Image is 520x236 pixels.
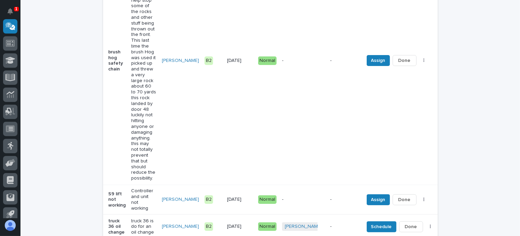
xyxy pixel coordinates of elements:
p: brush hog safety chain [109,49,126,72]
span: Done [398,196,411,204]
p: truck 36 is do for an oil change [131,218,156,235]
p: S9 lift not working [109,191,126,208]
div: B2 [205,195,213,204]
p: - [282,58,325,64]
button: Done [393,55,417,66]
a: [PERSON_NAME] [162,224,199,230]
p: truck 36 oil change [109,218,126,235]
a: [PERSON_NAME] [285,224,322,230]
span: Done [398,56,411,65]
span: Assign [371,56,385,65]
div: B2 [205,56,213,65]
span: Done [405,223,417,231]
a: [PERSON_NAME] [162,197,199,202]
button: Assign [367,194,390,205]
p: [DATE] [227,58,253,64]
a: [PERSON_NAME] [162,58,199,64]
div: B2 [205,222,213,231]
p: - [282,197,325,202]
span: Assign [371,196,385,204]
div: Normal [258,195,277,204]
p: [DATE] [227,197,253,202]
button: users-avatar [3,218,17,233]
button: Done [399,221,423,232]
p: - [330,224,358,230]
p: [DATE] [227,224,253,230]
span: Schedule [371,223,392,231]
button: Done [393,194,417,205]
div: Notifications1 [9,8,17,19]
p: 1 [15,6,17,11]
tr: S9 lift not workingController and unit not working[PERSON_NAME] B2[DATE]Normal--AssignDone [103,185,446,214]
button: Schedule [367,221,396,232]
p: - [330,58,358,64]
button: Notifications [3,4,17,18]
p: - [330,197,358,202]
div: Normal [258,56,277,65]
p: Controller and unit not working [131,188,156,211]
button: Assign [367,55,390,66]
div: Normal [258,222,277,231]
